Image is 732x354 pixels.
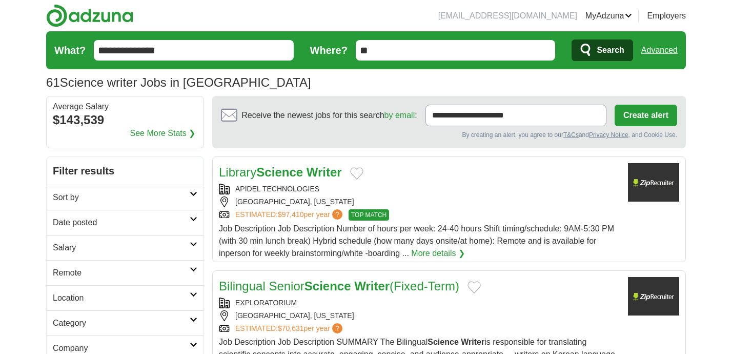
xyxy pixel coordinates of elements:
h2: Location [53,292,190,304]
span: $70,631 [278,324,304,332]
div: Average Salary [53,103,197,111]
label: Where? [310,43,348,58]
h2: Date posted [53,217,190,229]
a: Salary [47,235,204,260]
a: T&Cs [563,131,579,139]
span: ? [332,209,342,220]
div: EXPLORATORIUM [219,298,620,308]
span: Job Description Job Description Number of hours per week: 24-40 hours Shift timing/schedule: 9AM-... [219,224,614,258]
a: Sort by [47,185,204,210]
span: $97,410 [278,210,304,219]
a: APIDEL TECHNOLOGIES [235,185,319,193]
button: Add to favorite jobs [467,281,481,293]
button: Add to favorite jobs [350,167,363,180]
strong: Writer [307,165,342,179]
a: Bilingual SeniorScience Writer(Fixed-Term) [219,279,459,293]
strong: Writer [354,279,390,293]
span: TOP MATCH [349,209,389,221]
h1: Science writer Jobs in [GEOGRAPHIC_DATA] [46,75,311,89]
span: 61 [46,73,60,92]
h2: Filter results [47,157,204,185]
span: Search [597,40,624,61]
div: $143,539 [53,111,197,129]
a: See More Stats ❯ [130,127,196,140]
strong: Science [304,279,351,293]
img: Company logo [628,277,679,316]
span: Receive the newest jobs for this search : [241,109,417,122]
strong: Science [256,165,303,179]
span: ? [332,323,342,333]
strong: Science [428,338,458,346]
a: ESTIMATED:$97,410per year? [235,209,344,221]
strong: Writer [461,338,484,346]
a: Employers [647,10,686,22]
div: By creating an alert, you agree to our and , and Cookie Use. [221,130,677,140]
h2: Category [53,317,190,329]
a: Location [47,285,204,310]
a: Remote [47,260,204,285]
button: Create alert [615,105,677,126]
div: [GEOGRAPHIC_DATA], [US_STATE] [219,196,620,207]
a: ESTIMATED:$70,631per year? [235,323,344,334]
a: Advanced [641,40,678,61]
li: [EMAIL_ADDRESS][DOMAIN_NAME] [438,10,577,22]
h2: Sort by [53,191,190,204]
a: by email [384,111,415,120]
a: Date posted [47,210,204,235]
button: Search [572,40,633,61]
a: Category [47,310,204,336]
img: Apidel Technologies logo [628,163,679,202]
a: Privacy Notice [589,131,628,139]
h2: Salary [53,242,190,254]
div: [GEOGRAPHIC_DATA], [US_STATE] [219,310,620,321]
img: Adzuna logo [46,4,133,27]
a: MyAdzuna [585,10,633,22]
label: What? [54,43,86,58]
a: More details ❯ [411,247,465,260]
a: LibraryScience Writer [219,165,342,179]
h2: Remote [53,267,190,279]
